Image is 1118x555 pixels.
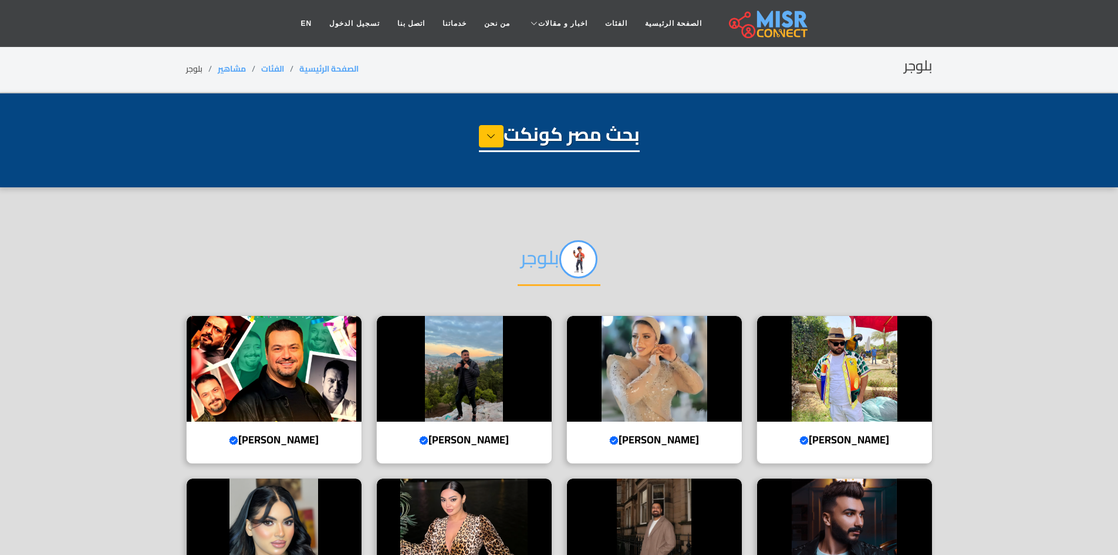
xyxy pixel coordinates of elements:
[386,433,543,446] h4: [PERSON_NAME]
[377,316,552,422] img: علي غزلان
[518,240,600,286] h2: بلوجر
[229,436,238,445] svg: Verified account
[576,433,733,446] h4: [PERSON_NAME]
[369,315,559,465] a: علي غزلان [PERSON_NAME]
[596,12,636,35] a: الفئات
[218,61,246,76] a: مشاهير
[419,436,428,445] svg: Verified account
[475,12,519,35] a: من نحن
[749,315,940,465] a: اشرف عطيه [PERSON_NAME]
[186,63,218,75] li: بلوجر
[434,12,475,35] a: خدماتنا
[538,18,587,29] span: اخبار و مقالات
[519,12,596,35] a: اخبار و مقالات
[559,240,597,278] img: 8Yb90r67gtXchjBnqUuW.png
[261,61,284,76] a: الفئات
[195,433,353,446] h4: [PERSON_NAME]
[729,9,808,38] img: main.misr_connect
[389,12,434,35] a: اتصل بنا
[799,436,809,445] svg: Verified account
[320,12,388,35] a: تسجيل الدخول
[292,12,321,35] a: EN
[904,58,933,75] h2: بلوجر
[636,12,711,35] a: الصفحة الرئيسية
[567,316,742,422] img: مريم سيف
[766,433,923,446] h4: [PERSON_NAME]
[299,61,359,76] a: الصفحة الرئيسية
[479,123,640,152] h1: بحث مصر كونكت
[609,436,619,445] svg: Verified account
[179,315,369,465] a: مراد مكرم [PERSON_NAME]
[187,316,362,422] img: مراد مكرم
[757,316,932,422] img: اشرف عطيه
[559,315,749,465] a: مريم سيف [PERSON_NAME]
